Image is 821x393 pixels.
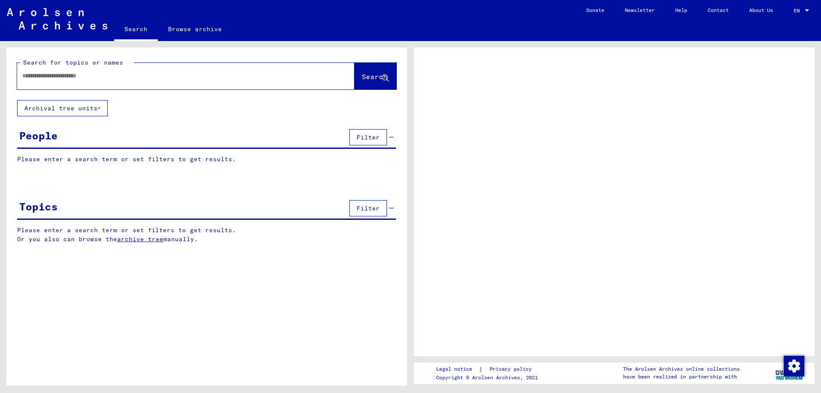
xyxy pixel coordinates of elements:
img: Arolsen_neg.svg [7,8,107,30]
span: EN [794,8,803,14]
button: Search [354,63,396,89]
span: Search [362,72,387,81]
div: People [19,128,58,143]
p: Please enter a search term or set filters to get results. Or you also can browse the manually. [17,226,396,244]
div: Change consent [783,355,804,376]
p: have been realized in partnership with [623,373,740,381]
img: yv_logo.png [774,362,806,384]
button: Filter [349,200,387,216]
a: Search [114,19,158,41]
p: Please enter a search term or set filters to get results. [17,155,396,164]
button: Archival tree units [17,100,108,116]
span: Filter [357,133,380,141]
a: Browse archive [158,19,232,39]
img: Change consent [784,356,804,376]
a: archive tree [117,235,163,243]
p: Copyright © Arolsen Archives, 2021 [436,374,542,381]
mat-label: Search for topics or names [23,59,123,66]
a: Legal notice [436,365,479,374]
div: | [436,365,542,374]
div: Topics [19,199,58,214]
p: The Arolsen Archives online collections [623,365,740,373]
span: Filter [357,204,380,212]
a: Privacy policy [483,365,542,374]
button: Filter [349,129,387,145]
